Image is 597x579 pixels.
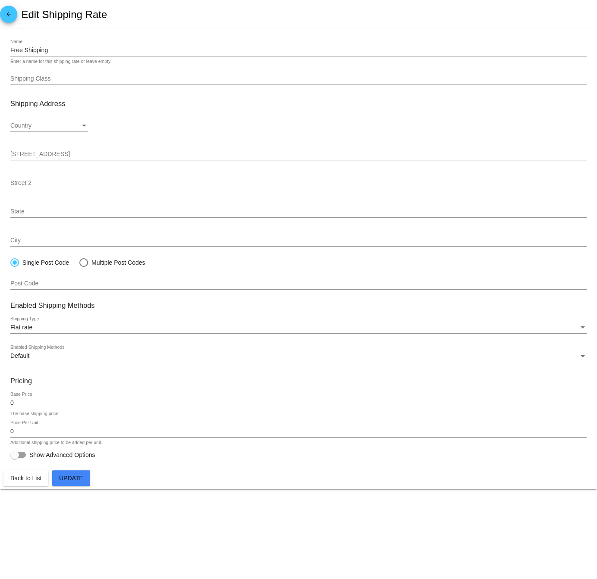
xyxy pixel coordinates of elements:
span: Show Advanced Options [29,451,95,459]
input: Price Per Unit [10,428,587,435]
h3: Shipping Address [10,100,587,108]
h3: Pricing [10,377,587,385]
div: The base shipping price. [10,411,60,416]
input: City [10,237,587,244]
input: Base Price [10,400,587,407]
button: Update [52,470,90,486]
span: Country [10,122,31,129]
input: State [10,208,587,215]
div: Additional shipping price to be added per unit. [10,440,102,445]
span: Back to List [10,475,41,482]
input: Name [10,47,587,54]
div: Enter a name for this shipping rate or leave empty. [10,59,111,64]
div: Multiple Post Codes [88,259,145,266]
mat-select: Country [10,122,88,129]
h2: Edit Shipping Rate [21,9,107,21]
input: Post Code [10,280,587,287]
span: Update [59,475,83,482]
div: Single Post Code [19,259,69,266]
span: Default [10,352,29,359]
input: Street 2 [10,180,587,187]
button: Back to List [3,470,48,486]
mat-select: Enabled Shipping Methods [10,353,587,360]
span: Flat rate [10,324,32,331]
input: Street 1 [10,151,587,158]
mat-select: Shipping Type [10,324,587,331]
mat-icon: arrow_back [3,11,14,22]
h3: Enabled Shipping Methods [10,301,587,310]
input: Shipping Class [10,75,587,82]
